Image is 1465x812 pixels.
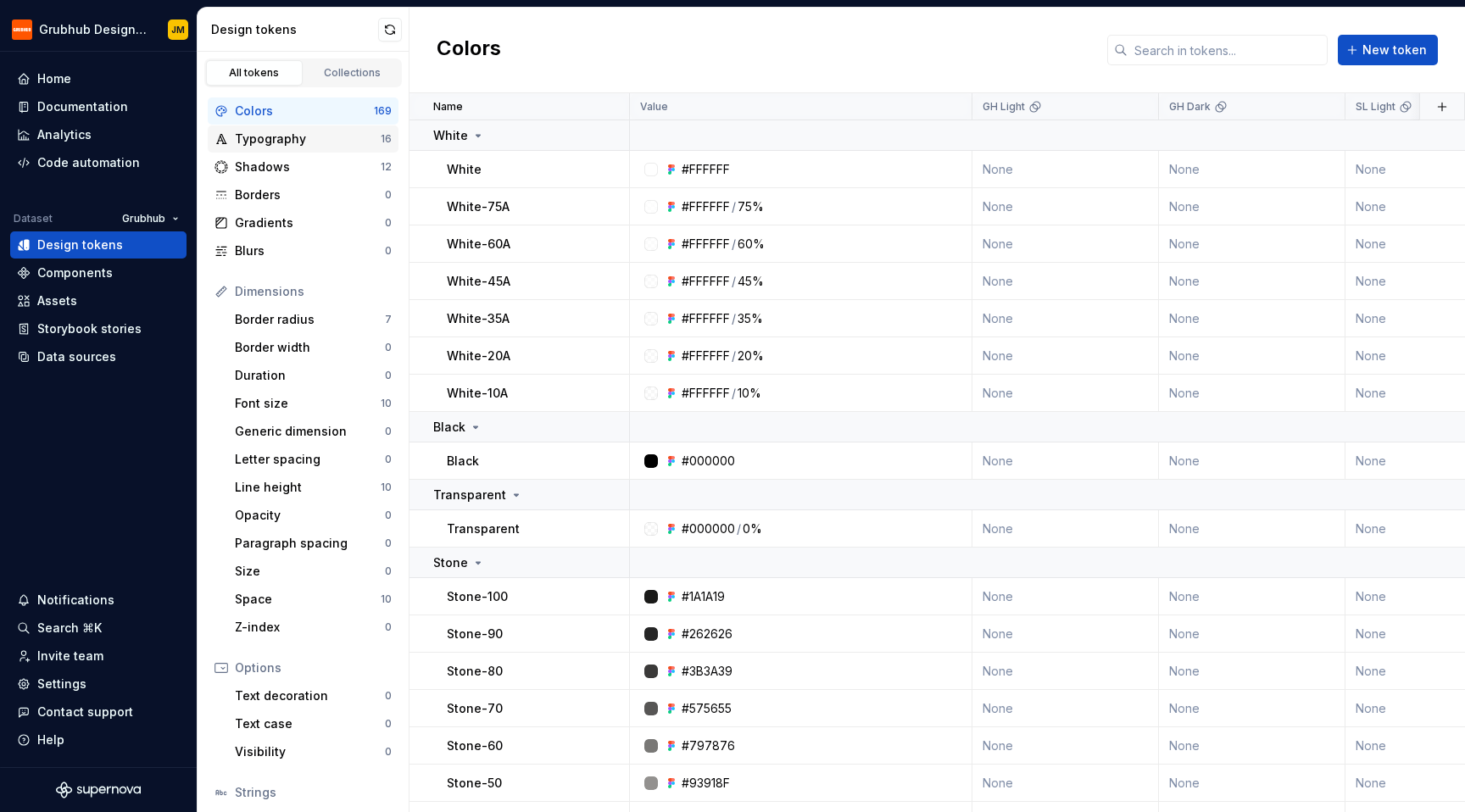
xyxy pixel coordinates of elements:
[211,21,378,38] div: Design tokens
[972,337,1159,375] td: None
[208,153,398,181] a: Shadows12
[10,698,187,726] button: Contact support
[447,700,503,717] p: Stone-70
[682,310,730,327] div: #FFFFFF
[682,236,730,253] div: #FFFFFF
[310,66,395,80] div: Collections
[228,474,398,501] a: Line height10
[1159,442,1345,480] td: None
[10,121,187,148] a: Analytics
[10,149,187,176] a: Code automation
[228,334,398,361] a: Border width0
[433,100,463,114] p: Name
[1159,151,1345,188] td: None
[56,781,141,798] svg: Supernova Logo
[37,70,71,87] div: Home
[1159,263,1345,300] td: None
[385,620,392,634] div: 0
[447,520,520,537] p: Transparent
[1159,375,1345,412] td: None
[14,212,53,225] div: Dataset
[235,619,385,636] div: Z-index
[385,341,392,354] div: 0
[682,273,730,290] div: #FFFFFF
[682,588,725,605] div: #1A1A19
[385,509,392,522] div: 0
[972,578,1159,615] td: None
[972,225,1159,263] td: None
[122,212,165,225] span: Grubhub
[235,687,385,704] div: Text decoration
[228,502,398,529] a: Opacity0
[228,306,398,333] a: Border radius7
[385,216,392,230] div: 0
[732,310,736,327] div: /
[228,362,398,389] a: Duration0
[447,663,503,680] p: Stone-80
[433,554,468,571] p: Stone
[10,726,187,754] button: Help
[738,385,761,402] div: 10%
[10,587,187,614] button: Notifications
[1159,300,1345,337] td: None
[385,717,392,731] div: 0
[235,591,381,608] div: Space
[10,231,187,259] a: Design tokens
[1159,653,1345,690] td: None
[37,704,133,720] div: Contact support
[235,743,385,760] div: Visibility
[235,715,385,732] div: Text case
[235,242,385,259] div: Blurs
[972,188,1159,225] td: None
[738,310,763,327] div: 35%
[235,563,385,580] div: Size
[235,535,385,552] div: Paragraph spacing
[682,663,732,680] div: #3B3A39
[983,100,1025,114] p: GH Light
[171,23,185,36] div: JM
[374,104,392,118] div: 169
[235,214,385,231] div: Gradients
[235,423,385,440] div: Generic dimension
[385,745,392,759] div: 0
[640,100,668,114] p: Value
[10,93,187,120] a: Documentation
[208,237,398,264] a: Blurs0
[37,648,103,665] div: Invite team
[1159,727,1345,765] td: None
[37,731,64,748] div: Help
[114,207,187,231] button: Grubhub
[1159,615,1345,653] td: None
[732,273,736,290] div: /
[972,300,1159,337] td: None
[228,682,398,709] a: Text decoration0
[447,588,508,605] p: Stone-100
[235,131,381,147] div: Typography
[1338,35,1438,65] button: New token
[37,620,102,637] div: Search ⌘K
[381,592,392,606] div: 10
[385,537,392,550] div: 0
[228,418,398,445] a: Generic dimension0
[682,775,730,792] div: #93918F
[39,21,148,38] div: Grubhub Design System
[433,127,468,144] p: White
[433,487,506,503] p: Transparent
[37,126,92,143] div: Analytics
[972,765,1159,802] td: None
[743,520,762,537] div: 0%
[208,125,398,153] a: Typography16
[682,626,732,642] div: #262626
[1159,188,1345,225] td: None
[447,161,482,178] p: White
[682,198,730,215] div: #FFFFFF
[228,738,398,765] a: Visibility0
[1159,510,1345,548] td: None
[433,419,465,436] p: Black
[1159,578,1345,615] td: None
[972,690,1159,727] td: None
[447,310,510,327] p: White-35A
[732,348,736,364] div: /
[10,670,187,698] a: Settings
